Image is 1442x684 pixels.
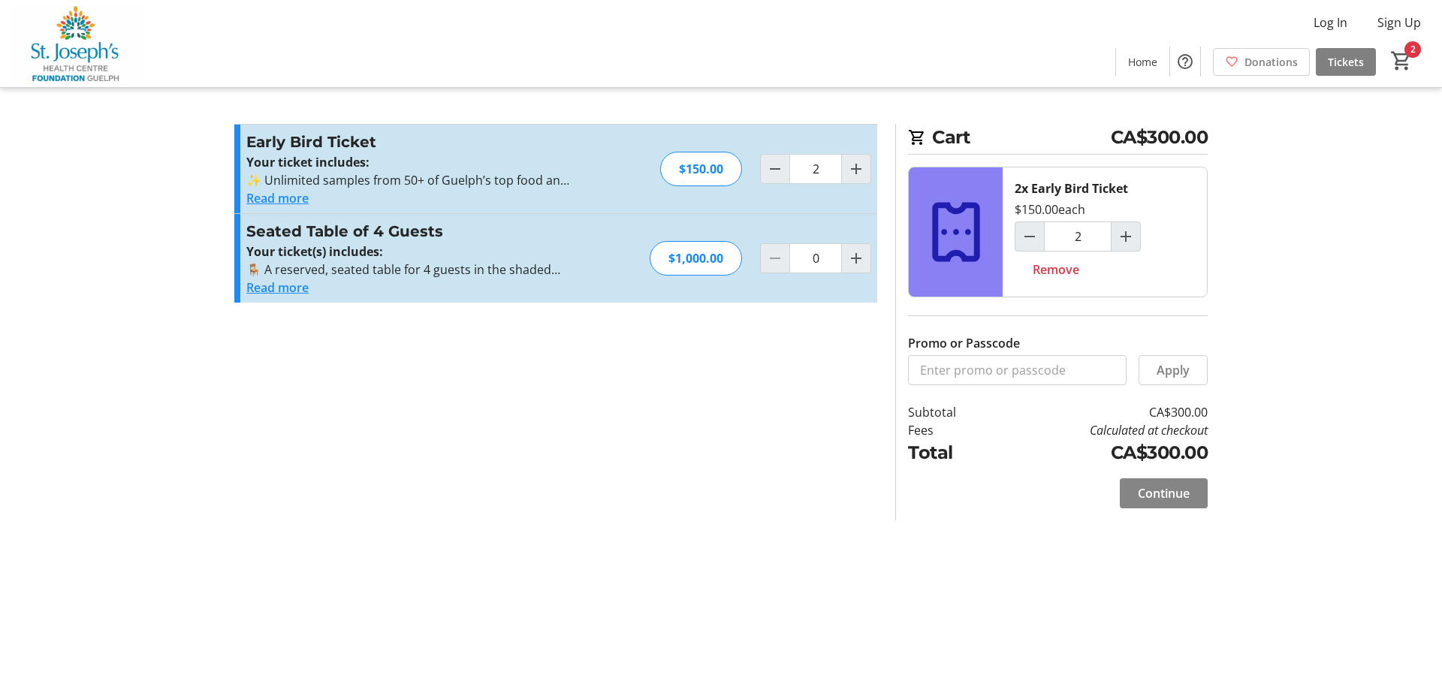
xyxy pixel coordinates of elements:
[246,220,575,243] h3: Seated Table of 4 Guests
[1120,478,1208,508] button: Continue
[908,355,1127,385] input: Enter promo or passcode
[908,403,995,421] td: Subtotal
[1213,48,1310,76] a: Donations
[1365,11,1433,35] button: Sign Up
[1033,261,1079,279] span: Remove
[1244,54,1298,70] span: Donations
[842,244,870,273] button: Increment by one
[246,279,309,297] button: Read more
[1044,221,1112,252] input: Early Bird Ticket Quantity
[1112,222,1140,251] button: Increment by one
[1314,14,1347,32] span: Log In
[1138,484,1190,502] span: Continue
[995,403,1208,421] td: CA$300.00
[1316,48,1376,76] a: Tickets
[842,155,870,183] button: Increment by one
[1015,200,1085,218] div: $150.00 each
[761,155,789,183] button: Decrement by one
[908,124,1208,155] h2: Cart
[789,243,842,273] input: Seated Table of 4 Guests Quantity
[246,243,383,260] strong: Your ticket(s) includes:
[246,154,370,170] strong: Your ticket includes:
[1302,11,1359,35] button: Log In
[1111,124,1208,151] span: CA$300.00
[660,152,742,186] div: $150.00
[246,171,575,189] p: ✨ Unlimited samples from 50+ of Guelph’s top food and drink vendors
[908,439,995,466] td: Total
[1388,47,1415,74] button: Cart
[995,439,1208,466] td: CA$300.00
[1139,355,1208,385] button: Apply
[995,421,1208,439] td: Calculated at checkout
[246,261,575,279] p: 🪑 A reserved, seated table for 4 guests in the shaded courtyard
[9,6,143,81] img: St. Joseph's Health Centre Foundation Guelph's Logo
[246,189,309,207] button: Read more
[1015,179,1128,197] div: 2x Early Bird Ticket
[908,421,995,439] td: Fees
[1170,47,1200,77] button: Help
[789,154,842,184] input: Early Bird Ticket Quantity
[1377,14,1421,32] span: Sign Up
[1015,222,1044,251] button: Decrement by one
[650,241,742,276] div: $1,000.00
[1116,48,1169,76] a: Home
[1328,54,1364,70] span: Tickets
[246,131,575,153] h3: Early Bird Ticket
[1157,361,1190,379] span: Apply
[908,334,1020,352] label: Promo or Passcode
[1128,54,1157,70] span: Home
[1015,255,1097,285] button: Remove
